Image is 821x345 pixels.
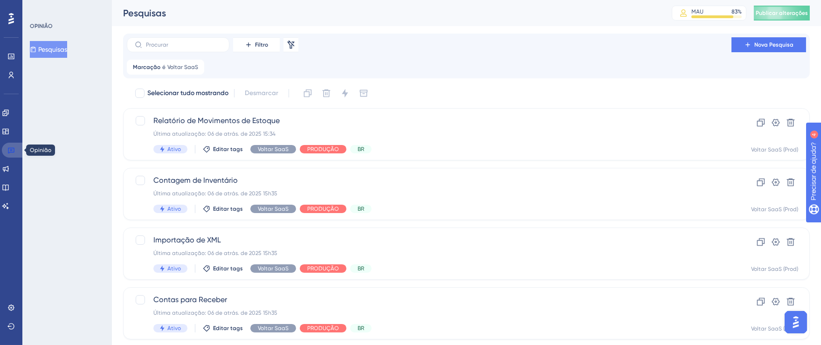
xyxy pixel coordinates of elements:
[203,265,243,272] button: Editar tags
[167,265,181,272] font: Ativo
[153,190,277,197] font: Última atualização: 06 de atrás. de 2025 15h35
[358,325,364,331] font: BR
[203,205,243,213] button: Editar tags
[751,325,798,332] font: Voltar SaaS (Prod)
[258,206,289,212] font: Voltar SaaS
[751,266,798,272] font: Voltar SaaS (Prod)
[38,46,67,53] font: Pesquisas
[147,89,228,97] font: Selecionar tudo mostrando
[213,146,243,152] font: Editar tags
[240,85,283,102] button: Desmarcar
[358,206,364,212] font: BR
[731,37,806,52] button: Nova Pesquisa
[691,8,704,15] font: MAU
[146,41,221,48] input: Procurar
[153,235,221,244] font: Importação de XML
[162,64,166,70] font: é
[307,325,339,331] font: PRODUÇÃO
[731,8,738,15] font: 83
[153,116,280,125] font: Relatório de Movimentos de Estoque
[751,146,798,153] font: Voltar SaaS (Prod)
[167,146,181,152] font: Ativo
[167,206,181,212] font: Ativo
[782,308,810,336] iframe: Iniciador do Assistente de IA do UserGuiding
[258,265,289,272] font: Voltar SaaS
[123,7,166,19] font: Pesquisas
[167,64,198,70] font: Voltar SaaS
[30,41,67,58] button: Pesquisas
[754,6,810,21] button: Publicar alterações
[233,37,280,52] button: Filtro
[307,265,339,272] font: PRODUÇÃO
[133,64,160,70] font: Marcação
[245,89,278,97] font: Desmarcar
[754,41,793,48] font: Nova Pesquisa
[756,10,808,16] font: Publicar alterações
[358,146,364,152] font: BR
[255,41,268,48] font: Filtro
[203,324,243,332] button: Editar tags
[153,131,276,137] font: Última atualização: 06 de atrás. de 2025 15:34
[153,295,227,304] font: Contas para Receber
[153,310,277,316] font: Última atualização: 06 de atrás. de 2025 15h35
[30,23,53,29] font: OPINIÃO
[307,206,339,212] font: PRODUÇÃO
[167,325,181,331] font: Ativo
[153,250,277,256] font: Última atualização: 06 de atrás. de 2025 15h35
[87,6,90,11] font: 4
[751,206,798,213] font: Voltar SaaS (Prod)
[358,265,364,272] font: BR
[307,146,339,152] font: PRODUÇÃO
[258,325,289,331] font: Voltar SaaS
[153,176,238,185] font: Contagem de Inventário
[213,325,243,331] font: Editar tags
[738,8,742,15] font: %
[213,206,243,212] font: Editar tags
[258,146,289,152] font: Voltar SaaS
[213,265,243,272] font: Editar tags
[22,4,80,11] font: Precisar de ajuda?
[203,145,243,153] button: Editar tags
